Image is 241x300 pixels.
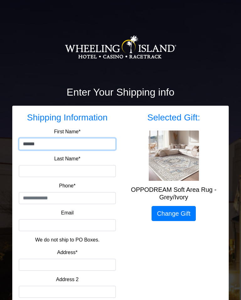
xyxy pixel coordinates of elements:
label: Address* [57,249,78,256]
label: Last Name* [54,155,81,163]
label: First Name* [54,128,80,136]
p: We do not ship to PO Boxes. [24,236,111,244]
a: Change Gift [152,206,196,221]
h3: Selected Gift: [125,112,222,123]
img: OPPODREAM Soft Area Rug - Grey/Ivory [149,131,199,181]
label: Address 2 [56,276,78,283]
h2: Enter Your Shipping info [12,86,229,98]
label: Email [61,209,73,217]
label: Phone* [59,182,76,190]
img: Logo [65,16,176,79]
h5: OPPODREAM Soft Area Rug - Grey/Ivory [125,186,222,201]
h3: Shipping Information [19,112,116,123]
